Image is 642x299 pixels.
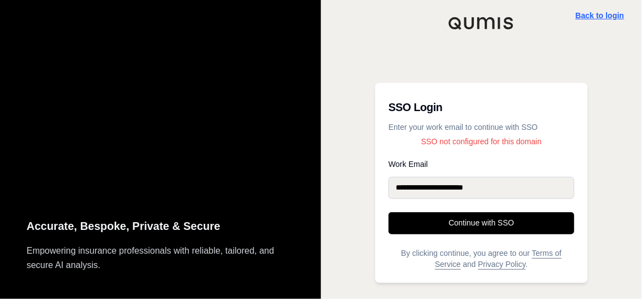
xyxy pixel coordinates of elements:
button: Continue with SSO [389,212,574,234]
p: Enter your work email to continue with SSO [389,122,574,133]
img: Qumis [448,17,515,30]
p: SSO not configured for this domain [389,136,574,147]
a: Back to login [576,11,624,20]
label: Work Email [389,160,574,168]
p: By clicking continue, you agree to our and . [389,248,574,270]
a: Privacy Policy [478,260,526,269]
p: Empowering insurance professionals with reliable, tailored, and secure AI analysis. [27,244,294,272]
a: Terms of Service [435,249,562,269]
h3: SSO Login [389,96,574,118]
p: Accurate, Bespoke, Private & Secure [27,217,294,235]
